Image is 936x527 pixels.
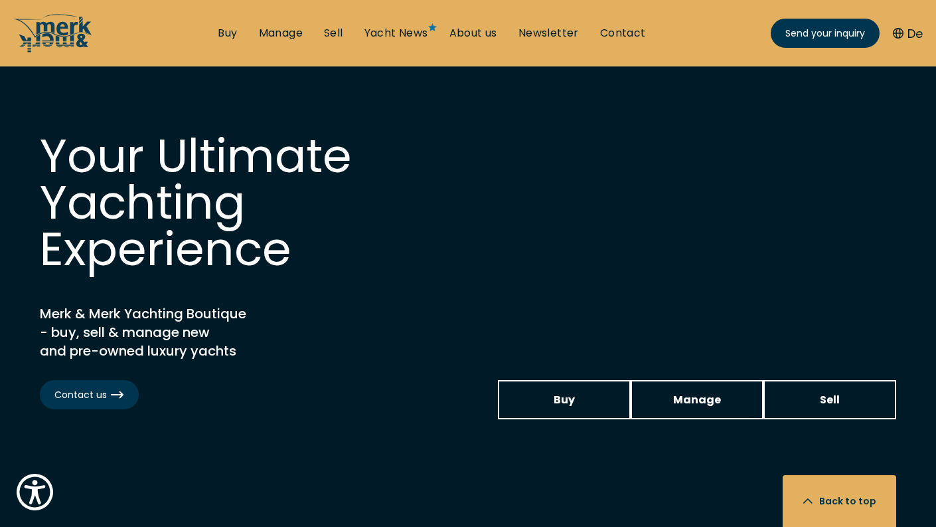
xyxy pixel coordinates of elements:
[600,26,646,41] a: Contact
[449,26,497,41] a: About us
[40,133,438,272] h1: Your Ultimate Yachting Experience
[364,26,428,41] a: Yacht News
[54,388,124,402] span: Contact us
[673,391,721,408] span: Manage
[13,42,93,57] a: /
[771,19,880,48] a: Send your inquiry
[631,380,763,419] a: Manage
[218,26,237,41] a: Buy
[820,391,840,408] span: Sell
[40,304,372,360] h2: Merk & Merk Yachting Boutique - buy, sell & manage new and pre-owned luxury yachts
[13,471,56,514] button: Show Accessibility Preferences
[518,26,579,41] a: Newsletter
[763,380,896,419] a: Sell
[893,25,923,43] button: De
[498,380,631,419] a: Buy
[785,27,865,41] span: Send your inquiry
[554,391,575,408] span: Buy
[259,26,303,41] a: Manage
[40,380,139,409] a: Contact us
[324,26,343,41] a: Sell
[783,475,896,527] button: Back to top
